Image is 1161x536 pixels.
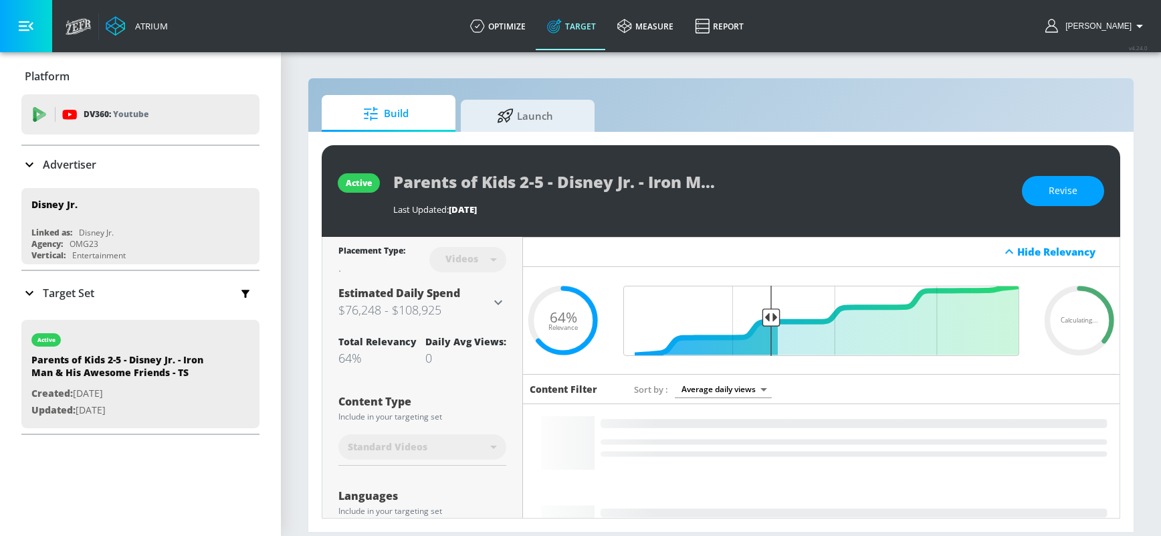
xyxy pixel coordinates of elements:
[1017,245,1112,258] div: Hide Relevancy
[335,98,437,130] span: Build
[31,250,66,261] div: Vertical:
[21,58,259,95] div: Platform
[31,238,63,250] div: Agency:
[338,490,506,501] div: Languages
[70,238,98,250] div: OMG23
[37,337,56,343] div: active
[1045,18,1148,34] button: [PERSON_NAME]
[548,324,578,331] span: Relevance
[21,320,259,428] div: activeParents of Kids 2-5 - Disney Jr. - Iron Man & His Awesome Friends - TSCreated:[DATE]Updated...
[617,286,1026,356] input: Final Threshold
[43,157,96,172] p: Advertiser
[393,203,1009,215] div: Last Updated:
[530,383,597,395] h6: Content Filter
[449,203,477,215] span: [DATE]
[106,16,168,36] a: Atrium
[79,227,114,238] div: Disney Jr.
[675,380,772,398] div: Average daily views
[1022,176,1104,206] button: Revise
[31,402,219,419] p: [DATE]
[130,20,168,32] div: Atrium
[1060,21,1132,31] span: login as: sarah.ly@zefr.com
[21,188,259,264] div: Disney Jr.Linked as:Disney Jr.Agency:OMG23Vertical:Entertainment
[338,335,417,348] div: Total Relevancy
[550,310,577,325] span: 64%
[338,286,460,300] span: Estimated Daily Spend
[113,107,148,121] p: Youtube
[338,507,506,515] div: Include in your targeting set
[1061,317,1098,324] span: Calculating...
[25,69,70,84] p: Platform
[348,440,427,454] span: Standard Videos
[31,387,73,399] span: Created:
[1129,44,1148,52] span: v 4.24.0
[459,2,536,50] a: optimize
[474,100,576,132] span: Launch
[31,404,76,416] span: Updated:
[31,353,219,385] div: Parents of Kids 2-5 - Disney Jr. - Iron Man & His Awesome Friends - TS
[439,253,485,264] div: Videos
[21,94,259,135] div: DV360: Youtube
[338,413,506,421] div: Include in your targeting set
[684,2,754,50] a: Report
[425,335,506,348] div: Daily Avg Views:
[31,385,219,402] p: [DATE]
[523,237,1120,267] div: Hide Relevancy
[338,350,417,366] div: 64%
[21,146,259,183] div: Advertiser
[1049,183,1077,199] span: Revise
[84,107,148,122] p: DV360:
[338,396,506,407] div: Content Type
[346,177,372,189] div: active
[536,2,607,50] a: Target
[31,198,78,211] div: Disney Jr.
[607,2,684,50] a: measure
[425,350,506,366] div: 0
[338,245,405,259] div: Placement Type:
[634,383,668,395] span: Sort by
[338,300,490,319] h3: $76,248 - $108,925
[72,250,126,261] div: Entertainment
[338,286,506,319] div: Estimated Daily Spend$76,248 - $108,925
[43,286,94,300] p: Target Set
[31,227,72,238] div: Linked as:
[21,271,259,315] div: Target Set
